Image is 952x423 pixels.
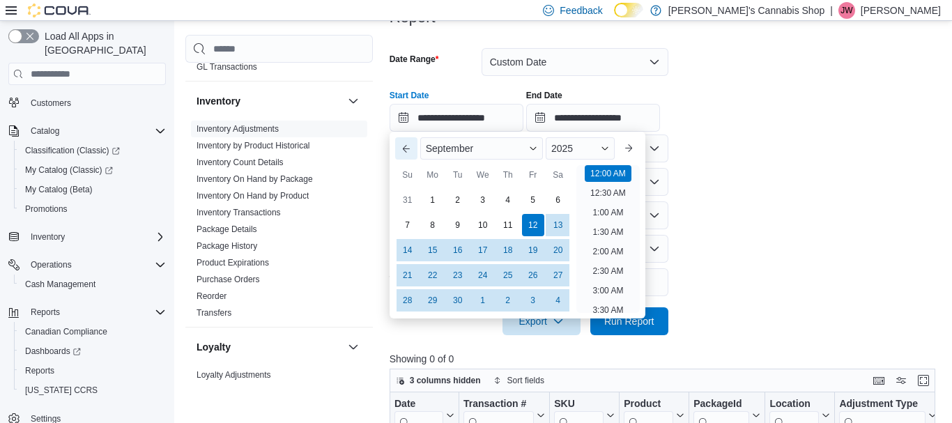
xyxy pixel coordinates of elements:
div: day-23 [447,264,469,286]
div: Button. Open the year selector. 2025 is currently selected. [546,137,615,160]
span: September [426,143,473,154]
span: Dashboards [20,343,166,360]
button: Open list of options [649,143,660,154]
div: Adjustment Type [839,398,926,411]
div: day-10 [472,214,494,236]
div: day-29 [422,289,444,312]
span: My Catalog (Beta) [25,184,93,195]
span: Product Expirations [197,257,269,268]
div: day-1 [472,289,494,312]
span: Inventory Count Details [197,157,284,168]
a: GL Transactions [197,62,257,72]
div: September, 2025 [395,187,571,313]
span: Classification (Classic) [25,145,120,156]
a: Package Details [197,224,257,234]
ul: Time [576,165,640,313]
a: Transfers [197,308,231,318]
button: Reports [25,304,66,321]
a: Loyalty Adjustments [197,370,271,380]
a: Inventory On Hand by Package [197,174,313,184]
button: Operations [3,255,171,275]
span: Canadian Compliance [20,323,166,340]
button: Promotions [14,199,171,219]
div: day-2 [497,289,519,312]
span: Package History [197,240,257,252]
a: Promotions [20,201,73,217]
button: Export [502,307,581,335]
button: Previous Month [395,137,417,160]
span: My Catalog (Beta) [20,181,166,198]
div: Th [497,164,519,186]
button: Reports [3,302,171,322]
div: day-31 [397,189,419,211]
span: Operations [31,259,72,270]
div: Su [397,164,419,186]
div: day-11 [497,214,519,236]
span: Inventory Adjustments [197,123,279,134]
span: Transfers [197,307,231,318]
div: day-17 [472,239,494,261]
div: day-2 [447,189,469,211]
button: Cash Management [14,275,171,294]
button: [US_STATE] CCRS [14,380,171,400]
span: Customers [25,94,166,111]
a: Cash Management [20,276,101,293]
span: Feedback [560,3,602,17]
span: GL Transactions [197,61,257,72]
div: Loyalty [185,367,373,406]
span: 2025 [551,143,573,154]
li: 2:30 AM [587,263,629,279]
div: day-4 [547,289,569,312]
li: 12:30 AM [585,185,631,201]
a: My Catalog (Beta) [20,181,98,198]
div: day-7 [397,214,419,236]
div: day-3 [472,189,494,211]
button: Run Report [590,307,668,335]
button: Next month [617,137,640,160]
div: Jeff Weaver [838,2,855,19]
div: day-3 [522,289,544,312]
p: [PERSON_NAME] [861,2,941,19]
a: Package History [197,241,257,251]
span: Reports [25,365,54,376]
div: SKU [554,398,604,411]
a: Reorder [197,291,227,301]
li: 3:00 AM [587,282,629,299]
li: 1:00 AM [587,204,629,221]
button: Customers [3,93,171,113]
span: Reports [20,362,166,379]
div: day-14 [397,239,419,261]
a: My Catalog (Classic) [14,160,171,180]
input: Dark Mode [614,3,643,17]
label: Date Range [390,54,439,65]
div: day-24 [472,264,494,286]
a: Reports [20,362,60,379]
span: Dark Mode [614,17,615,18]
a: Classification (Classic) [20,142,125,159]
p: [PERSON_NAME]'s Cannabis Shop [668,2,824,19]
span: Inventory On Hand by Product [197,190,309,201]
input: Press the down key to enter a popover containing a calendar. Press the escape key to close the po... [390,104,523,132]
div: Date [394,398,443,411]
button: Loyalty [345,339,362,355]
div: day-30 [447,289,469,312]
div: day-5 [522,189,544,211]
button: Inventory [197,94,342,108]
div: day-4 [497,189,519,211]
div: day-21 [397,264,419,286]
input: Press the down key to open a popover containing a calendar. [526,104,660,132]
a: Product Expirations [197,258,269,268]
span: Package Details [197,224,257,235]
a: Dashboards [20,343,86,360]
div: day-13 [547,214,569,236]
button: Canadian Compliance [14,322,171,341]
button: Catalog [25,123,65,139]
span: Canadian Compliance [25,326,107,337]
span: Reports [31,307,60,318]
a: Inventory Count Details [197,157,284,167]
span: Inventory On Hand by Package [197,174,313,185]
button: Enter fullscreen [915,372,932,389]
button: Open list of options [649,176,660,187]
div: day-12 [522,214,544,236]
div: day-1 [422,189,444,211]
